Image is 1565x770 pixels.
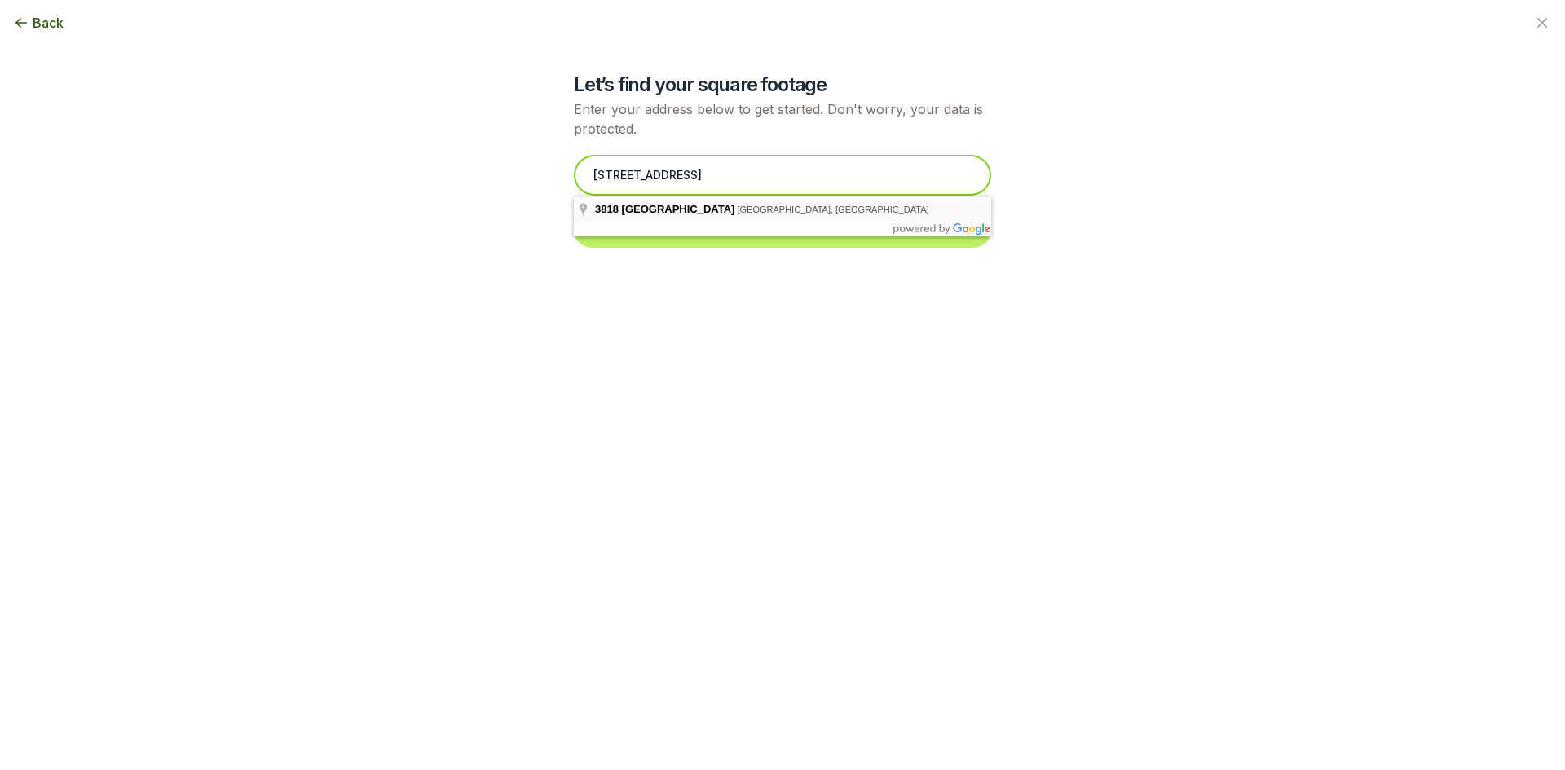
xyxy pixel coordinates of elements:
[574,72,991,98] h2: Let’s find your square footage
[13,13,64,33] button: Back
[574,155,991,196] input: Enter your address
[574,99,991,139] p: Enter your address below to get started. Don't worry, your data is protected.
[737,205,928,214] span: [GEOGRAPHIC_DATA], [GEOGRAPHIC_DATA]
[622,203,735,215] span: [GEOGRAPHIC_DATA]
[595,203,619,215] span: 3818
[33,13,64,33] span: Back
